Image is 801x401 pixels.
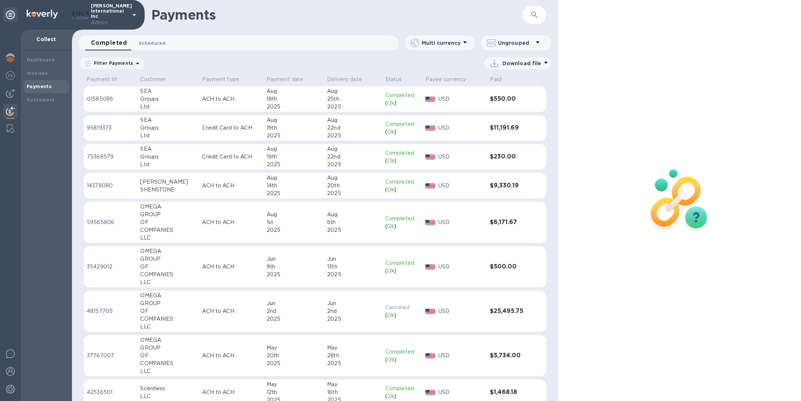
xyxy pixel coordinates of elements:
[327,381,379,388] div: May
[490,219,529,226] h3: $6,171.67
[87,76,118,83] p: Payment №
[387,267,395,275] p: Ok
[140,392,196,400] div: LLC
[140,315,196,323] div: COMPANIES
[387,157,395,165] p: Ok
[327,307,379,315] div: 2nd
[385,267,420,275] div: ( )
[385,259,420,267] p: Completed
[267,145,321,153] div: Aug
[438,352,484,360] p: USD
[140,323,196,331] div: LLC
[385,392,420,400] div: ( )
[140,186,196,194] div: SHENSTONE
[490,124,529,131] h3: $11,191.69
[267,307,321,315] div: 2nd
[87,124,134,132] p: 95819373
[140,153,196,161] div: Groups
[91,19,128,27] p: Admin
[140,226,196,234] div: COMPANIES
[385,91,420,99] p: Completed
[438,307,484,315] p: USD
[91,3,128,27] p: [PERSON_NAME] International Inc
[267,116,321,124] div: Aug
[425,264,435,270] img: USD
[27,57,55,63] b: Dashboard
[327,87,379,95] div: Aug
[385,215,420,223] p: Completed
[267,360,321,367] div: 2025
[425,76,466,83] p: Payee currency
[6,71,15,80] img: Foreign exchange
[327,161,379,168] div: 2025
[425,220,435,225] img: USD
[27,10,58,19] img: Logo
[385,157,420,165] div: ( )
[385,348,420,356] p: Completed
[490,153,529,160] h3: $230.00
[140,367,196,375] div: LLC
[140,211,196,218] div: GROUP
[327,190,379,197] div: 2025
[387,311,395,319] p: Ok
[385,128,420,136] div: ( )
[327,76,362,83] p: Delivery date
[267,315,321,323] div: 2025
[327,344,379,352] div: May
[267,132,321,140] div: 2025
[139,39,165,47] span: Scheduled
[425,76,475,83] span: Payee currency
[327,218,379,226] div: 6th
[425,390,435,395] img: USD
[140,76,165,83] p: Customer
[87,388,134,396] p: 42536501
[267,161,321,168] div: 2025
[140,247,196,255] div: OMEGA
[202,153,260,161] p: Credit Card to ACH
[425,126,435,131] img: USD
[267,103,321,111] div: 2025
[140,263,196,271] div: OF
[267,190,321,197] div: 2025
[327,124,379,132] div: 22nd
[387,392,395,400] p: Ok
[140,300,196,307] div: GROUP
[267,263,321,271] div: 9th
[327,255,379,263] div: Jun
[202,263,260,271] p: ACH to ACH
[385,178,420,186] p: Completed
[490,263,529,270] h3: $500.00
[87,218,134,226] p: 59565806
[91,38,127,48] span: Completed
[438,95,484,103] p: USD
[140,87,196,95] div: SEA
[87,76,127,83] span: Payment №
[327,352,379,360] div: 28th
[327,95,379,103] div: 25th
[87,352,134,360] p: 37767007
[385,356,420,364] div: ( )
[327,315,379,323] div: 2025
[27,84,52,89] b: Payments
[385,99,420,107] div: ( )
[202,218,260,226] p: ACH to ACH
[267,226,321,234] div: 2025
[327,174,379,182] div: Aug
[140,178,196,186] div: [PERSON_NAME]
[267,255,321,263] div: Jun
[267,76,304,83] p: Payment date
[327,211,379,218] div: Aug
[425,309,435,314] img: USD
[387,186,395,194] p: Ok
[202,95,260,103] p: ACH to ACH
[267,381,321,388] div: May
[327,271,379,278] div: 2025
[490,182,529,189] h3: $9,330.19
[87,153,134,161] p: 75368579
[202,388,260,396] p: ACH to ACH
[385,223,420,230] div: ( )
[327,132,379,140] div: 2025
[267,388,321,396] div: 12th
[140,352,196,360] div: OF
[498,39,533,47] p: Ungrouped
